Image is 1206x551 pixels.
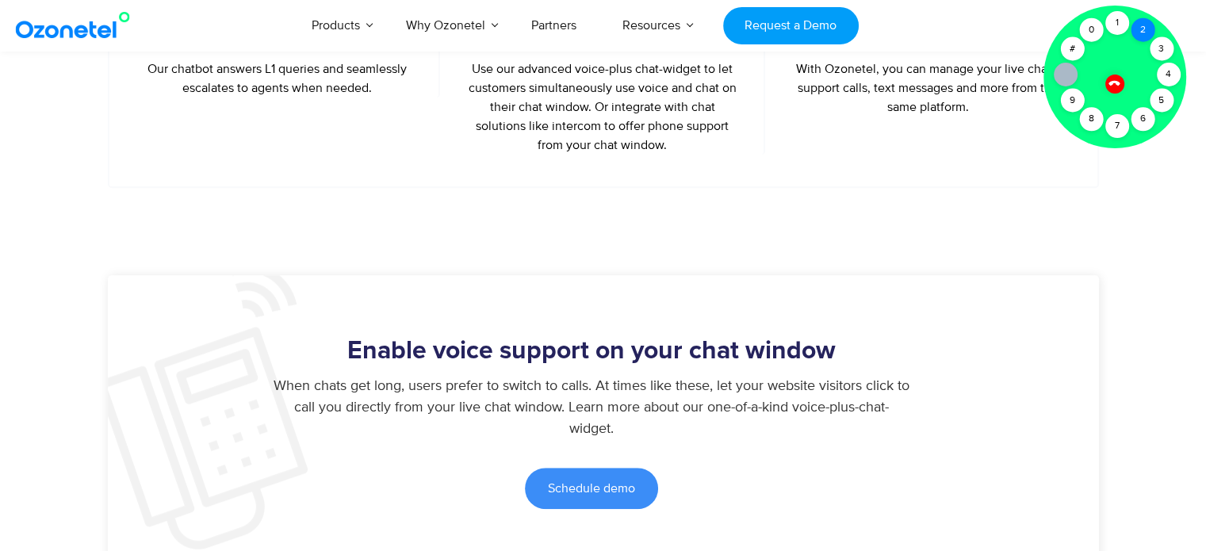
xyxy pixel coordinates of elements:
a: Request a Demo [723,7,859,44]
p: Use our advanced voice-plus chat-widget to let customers simultaneously use voice and chat on the... [464,59,740,155]
a: Schedule demo [525,468,658,509]
div: 1 [1105,11,1129,35]
span: Schedule demo [548,482,635,495]
div: 5 [1150,89,1173,113]
div: # [1060,37,1084,61]
div: 4 [1157,63,1181,86]
div: 8 [1079,107,1103,131]
div: 6 [1131,107,1154,131]
div: 7 [1105,114,1129,138]
div: 3 [1150,37,1173,61]
div: 0 [1079,18,1103,42]
div: 2 [1131,18,1154,42]
h5: Enable voice support on your chat window [124,339,1059,364]
p: Our chatbot answers L1 queries and seamlessly escalates to agents when needed. [140,59,415,98]
p: With Ozonetel, you can manage your live chats, support calls, text messages and more from the sam... [789,59,1066,117]
div: 9 [1060,89,1084,113]
p: When chats get long, users prefer to switch to calls. At times like these, let your website visit... [273,376,909,440]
